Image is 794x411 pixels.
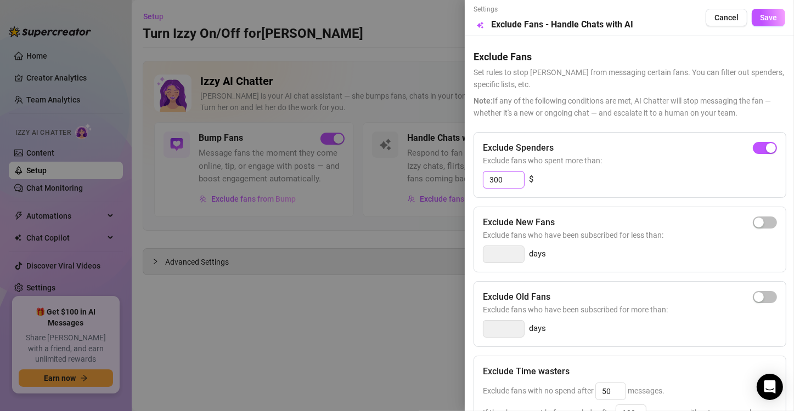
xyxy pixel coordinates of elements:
[483,229,777,241] span: Exclude fans who have been subscribed for less than:
[529,248,546,261] span: days
[706,9,747,26] button: Cancel
[483,290,550,304] h5: Exclude Old Fans
[752,9,785,26] button: Save
[483,386,665,395] span: Exclude fans with no spend after messages.
[483,304,777,316] span: Exclude fans who have been subscribed for more than:
[483,155,777,167] span: Exclude fans who spent more than:
[474,66,785,90] span: Set rules to stop [PERSON_NAME] from messaging certain fans. You can filter out spenders, specifi...
[760,13,777,22] span: Save
[757,374,783,400] div: Open Intercom Messenger
[529,322,546,335] span: days
[474,95,785,119] span: If any of the following conditions are met, AI Chatter will stop messaging the fan — whether it's...
[491,18,633,31] h5: Exclude Fans - Handle Chats with AI
[474,96,493,105] span: Note:
[483,216,555,229] h5: Exclude New Fans
[529,173,533,186] span: $
[474,4,633,15] span: Settings
[714,13,739,22] span: Cancel
[483,365,570,378] h5: Exclude Time wasters
[483,141,554,155] h5: Exclude Spenders
[474,49,785,64] h5: Exclude Fans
